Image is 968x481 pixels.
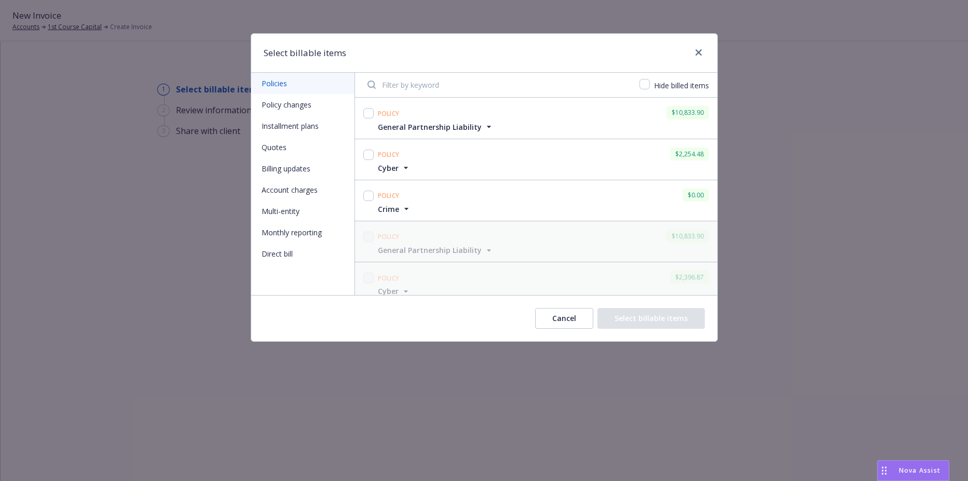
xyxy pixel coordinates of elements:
[251,201,355,222] button: Multi-entity
[251,243,355,264] button: Direct bill
[692,46,705,59] a: close
[355,262,717,303] span: Policy$2,396.87Cyber
[378,286,399,297] span: Cyber
[251,158,355,179] button: Billing updates
[683,189,709,202] div: $0.00
[378,122,482,132] span: General Partnership Liability
[251,94,355,115] button: Policy changes
[251,179,355,201] button: Account charges
[378,150,400,159] span: Policy
[251,115,355,137] button: Installment plans
[877,460,949,481] button: Nova Assist
[378,286,411,297] button: Cyber
[251,137,355,158] button: Quotes
[670,271,709,284] div: $2,396.87
[535,308,593,329] button: Cancel
[378,274,400,283] span: Policy
[654,81,709,90] span: Hide billed items
[355,221,717,262] span: Policy$10,833.90General Partnership Liability
[378,245,482,256] span: General Partnership Liability
[264,46,346,60] h1: Select billable items
[251,222,355,243] button: Monthly reporting
[251,73,355,94] button: Policies
[378,204,399,215] span: Crime
[666,106,709,119] div: $10,833.90
[878,461,891,480] div: Drag to move
[670,148,709,161] div: $2,254.48
[378,109,400,118] span: Policy
[378,232,400,241] span: Policy
[378,122,494,132] button: General Partnership Liability
[899,466,940,475] span: Nova Assist
[378,245,494,256] button: General Partnership Liability
[378,204,412,215] button: Crime
[378,163,399,173] span: Cyber
[361,74,633,95] input: Filter by keyword
[378,163,411,173] button: Cyber
[378,191,400,200] span: Policy
[666,230,709,243] div: $10,833.90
